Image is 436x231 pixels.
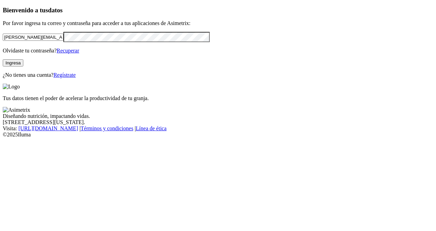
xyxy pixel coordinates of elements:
div: Visita : | | [3,125,433,132]
p: Por favor ingresa tu correo y contraseña para acceder a tus aplicaciones de Asimetrix: [3,20,433,26]
a: Regístrate [53,72,76,78]
p: ¿No tienes una cuenta? [3,72,433,78]
span: datos [48,7,63,14]
div: [STREET_ADDRESS][US_STATE]. [3,119,433,125]
img: Asimetrix [3,107,30,113]
input: Tu correo [3,34,63,41]
a: [URL][DOMAIN_NAME] [19,125,78,131]
a: Recuperar [57,48,79,53]
p: Tus datos tienen el poder de acelerar la productividad de tu granja. [3,95,433,101]
button: Ingresa [3,59,23,66]
a: Términos y condiciones [81,125,133,131]
a: Línea de ética [136,125,167,131]
div: © 2025 Iluma [3,132,433,138]
img: Logo [3,84,20,90]
h3: Bienvenido a tus [3,7,433,14]
p: Olvidaste tu contraseña? [3,48,433,54]
div: Diseñando nutrición, impactando vidas. [3,113,433,119]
